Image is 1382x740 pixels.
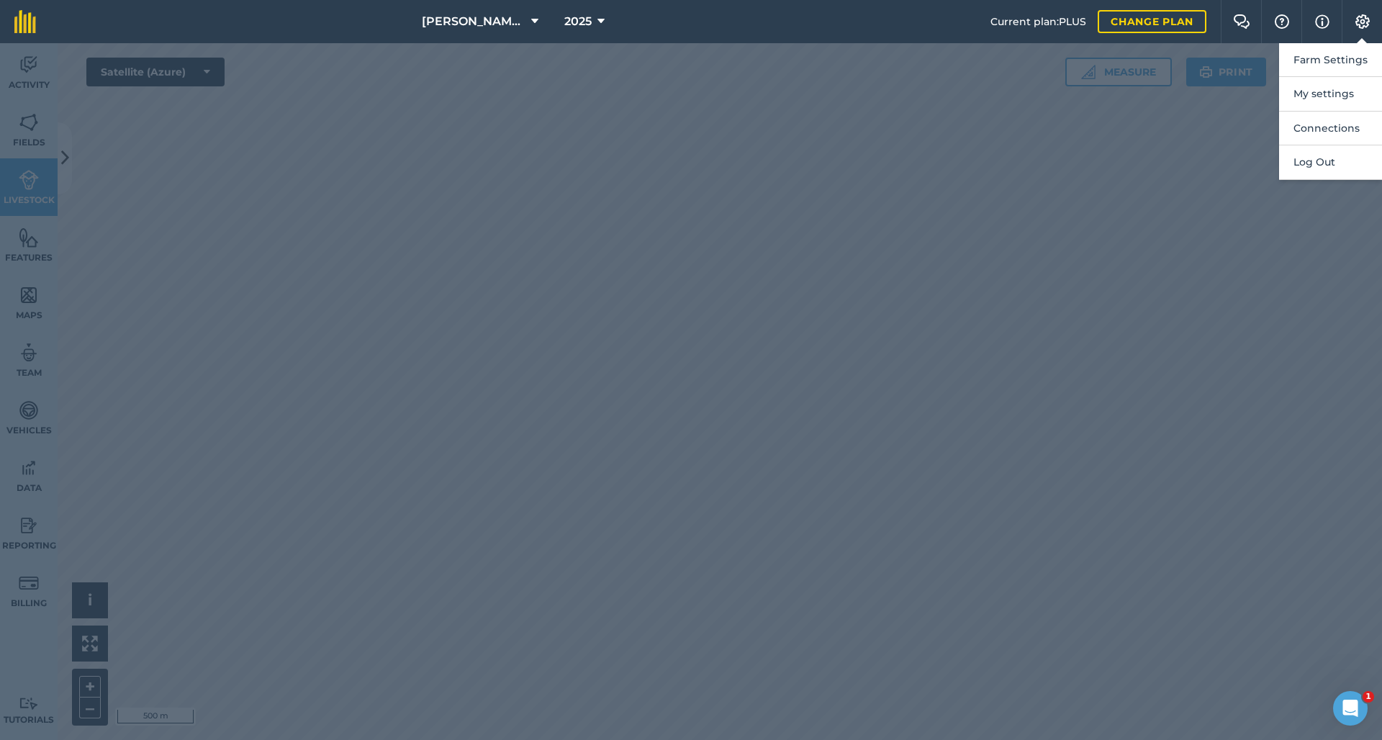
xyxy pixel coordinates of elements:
[1279,112,1382,145] button: Connections
[564,13,592,30] span: 2025
[1315,13,1329,30] img: svg+xml;base64,PHN2ZyB4bWxucz0iaHR0cDovL3d3dy53My5vcmcvMjAwMC9zdmciIHdpZHRoPSIxNyIgaGVpZ2h0PSIxNy...
[1363,691,1374,703] span: 1
[14,10,36,33] img: fieldmargin Logo
[990,14,1086,30] span: Current plan : PLUS
[1354,14,1371,29] img: A cog icon
[422,13,525,30] span: [PERSON_NAME] Cross
[1098,10,1206,33] a: Change plan
[1273,14,1291,29] img: A question mark icon
[1279,43,1382,77] button: Farm Settings
[1279,77,1382,111] button: My settings
[1333,691,1368,726] iframe: Intercom live chat
[1279,145,1382,179] button: Log Out
[1233,14,1250,29] img: Two speech bubbles overlapping with the left bubble in the forefront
